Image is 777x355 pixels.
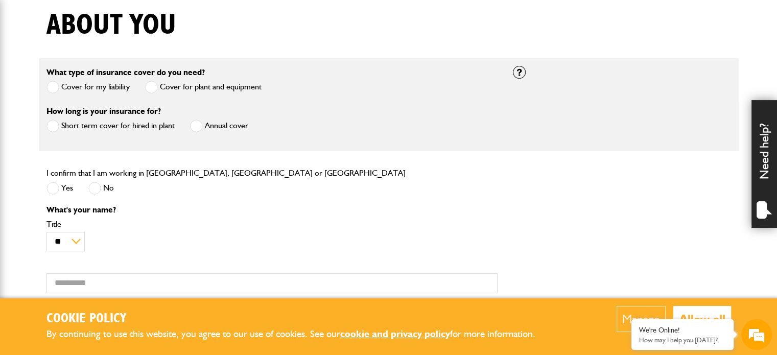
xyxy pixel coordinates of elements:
h2: Cookie Policy [46,311,552,327]
div: Need help? [751,100,777,228]
label: Annual cover [190,120,248,132]
label: How long is your insurance for? [46,107,161,115]
input: Enter your last name [13,94,186,117]
div: Minimize live chat window [168,5,192,30]
p: What's your name? [46,206,498,214]
a: cookie and privacy policy [340,328,450,340]
p: By continuing to use this website, you agree to our use of cookies. See our for more information. [46,326,552,342]
label: I confirm that I am working in [GEOGRAPHIC_DATA], [GEOGRAPHIC_DATA] or [GEOGRAPHIC_DATA] [46,169,406,177]
label: No [88,182,114,195]
img: d_20077148190_company_1631870298795_20077148190 [17,57,43,71]
input: Enter your email address [13,125,186,147]
label: Short term cover for hired in plant [46,120,175,132]
label: Yes [46,182,73,195]
input: Enter your phone number [13,155,186,177]
div: We're Online! [639,326,726,335]
textarea: Type your message and hit 'Enter' [13,185,186,269]
h1: About you [46,8,176,42]
button: Manage [617,306,666,332]
label: Title [46,220,498,228]
em: Start Chat [139,278,185,292]
label: Cover for plant and equipment [145,81,262,93]
label: What type of insurance cover do you need? [46,68,205,77]
p: How may I help you today? [639,336,726,344]
div: Chat with us now [53,57,172,70]
button: Allow all [673,306,731,332]
label: Cover for my liability [46,81,130,93]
